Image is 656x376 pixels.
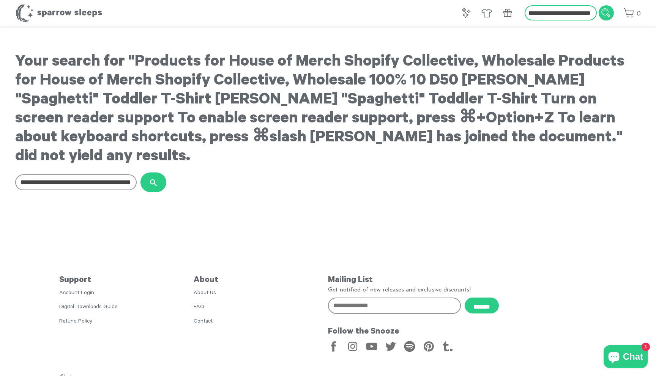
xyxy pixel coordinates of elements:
a: Music [460,6,471,22]
h5: Support [59,276,194,285]
a: Gift Cards [502,6,513,22]
h1: Your search for "Products for House of Merch Shopify Collective, Wholesale Products for House of ... [15,53,641,167]
h1: Sparrow Sleeps [15,4,102,23]
a: Instagram [347,341,358,352]
a: Pinterest [423,341,434,352]
a: Contact [194,319,213,325]
h5: Mailing List [328,276,597,285]
a: Account Login [59,290,94,296]
a: Digital Downloads Guide [59,304,118,310]
h5: Follow the Snooze [328,327,597,337]
a: 0 [623,6,641,22]
a: About Us [194,290,216,296]
h5: About [194,276,328,285]
a: Apparel [481,6,492,22]
a: YouTube [366,341,377,352]
inbox-online-store-chat: Shopify online store chat [601,345,650,370]
a: Spotify [404,341,415,352]
a: Tumblr [442,341,453,352]
a: FAQ [194,304,204,310]
a: Refund Policy [59,319,92,325]
a: Twitter [385,341,396,352]
p: Get notified of new releases and exclusive discounts! [328,285,597,294]
input: Submit [599,5,614,20]
a: Facebook [328,341,339,352]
